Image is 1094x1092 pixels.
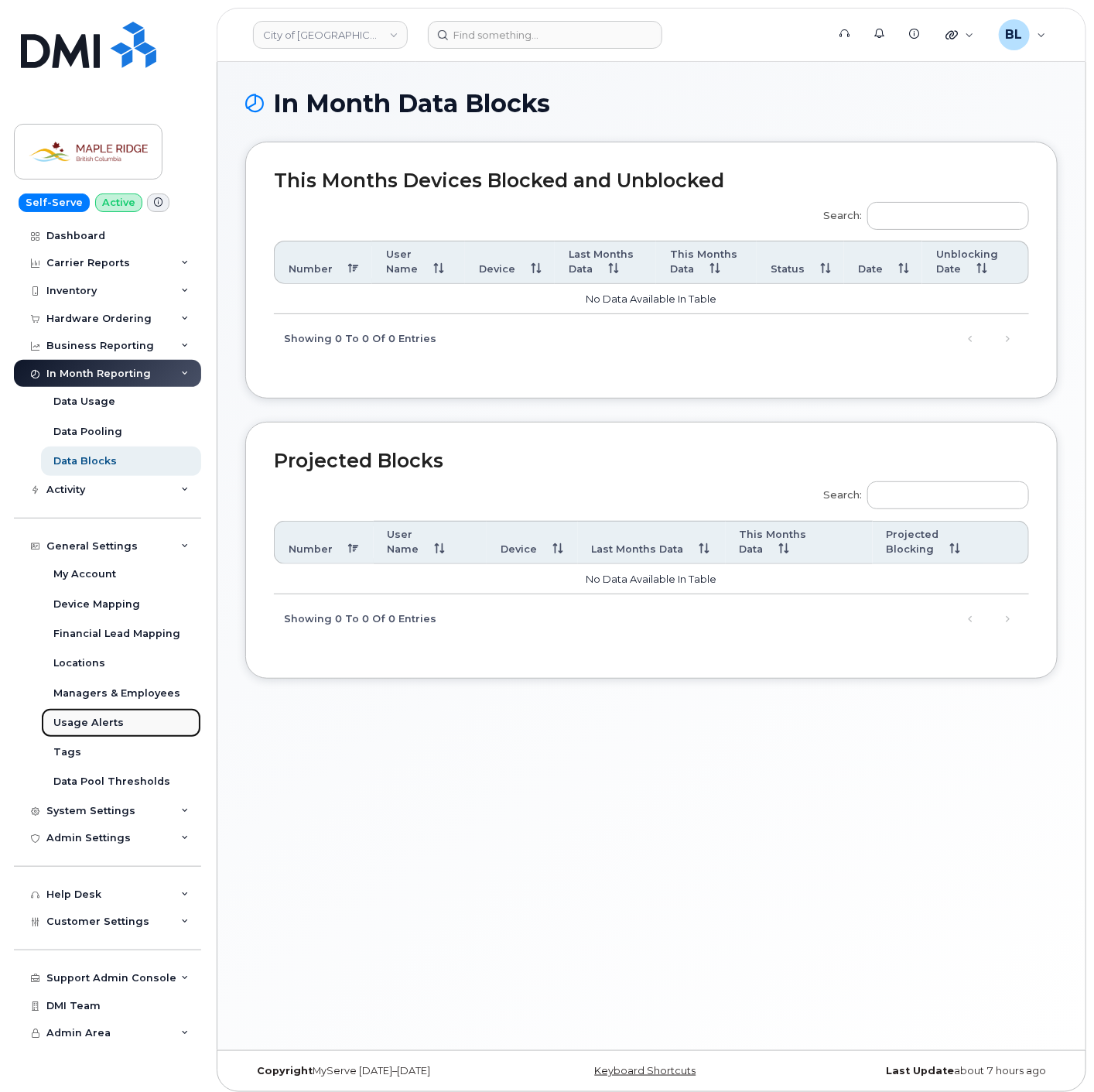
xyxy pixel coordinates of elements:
[245,1065,516,1077] div: MyServe [DATE]–[DATE]
[726,521,873,564] th: This Months Data: activate to sort column ascending
[555,241,655,284] th: Last Months Data: activate to sort column ascending
[274,241,372,284] th: Number: activate to sort column descending
[867,481,1029,509] input: Search:
[959,327,982,351] a: Previous
[274,564,1029,595] td: No data available in table
[595,1065,696,1077] a: Keyboard Shortcuts
[274,284,1029,315] td: No data available in table
[487,521,577,564] th: Device: activate to sort column ascending
[996,327,1019,351] a: Next
[922,241,1029,284] th: Unblocking Date: activate to sort column ascending
[873,521,1029,564] th: Projected Blocking: activate to sort column ascending
[245,90,1058,117] h1: In Month Data Blocks
[787,1065,1058,1077] div: about 7 hours ago
[274,170,1029,192] h2: This Months Devices Blocked and Unblocked
[757,241,844,284] th: Status: activate to sort column ascending
[867,202,1029,230] input: Search:
[465,241,555,284] th: Device: activate to sort column ascending
[274,324,436,351] div: Showing 0 to 0 of 0 entries
[274,521,374,564] th: Number: activate to sort column descending
[578,521,726,564] th: Last Months Data: activate to sort column ascending
[844,241,922,284] th: Date: activate to sort column ascending
[274,450,1029,472] h2: Projected Blocks
[886,1065,954,1077] strong: Last Update
[814,471,1029,515] label: Search:
[996,607,1019,630] a: Next
[372,241,465,284] th: User Name: activate to sort column ascending
[814,192,1029,235] label: Search:
[257,1065,313,1077] strong: Copyright
[656,241,757,284] th: This Months Data: activate to sort column ascending
[959,607,982,630] a: Previous
[274,604,436,631] div: Showing 0 to 0 of 0 entries
[374,521,487,564] th: User Name: activate to sort column ascending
